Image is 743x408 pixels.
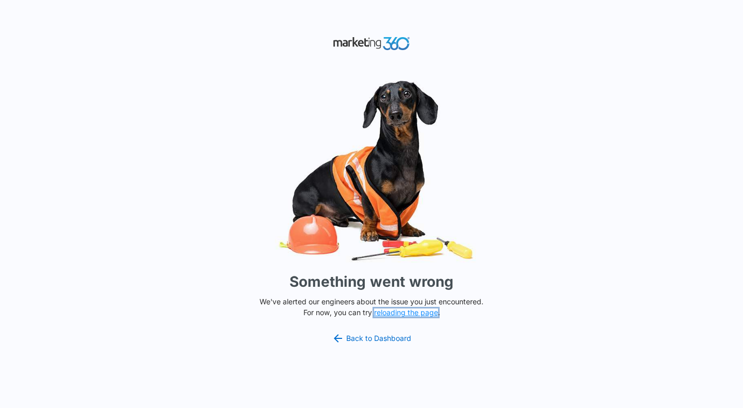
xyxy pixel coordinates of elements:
h1: Something went wrong [289,271,454,292]
p: We've alerted our engineers about the issue you just encountered. For now, you can try . [255,296,488,318]
img: Marketing 360 Logo [333,35,410,53]
button: reloading the page [374,308,438,317]
img: Sad Dog [217,74,526,267]
a: Back to Dashboard [332,332,411,345]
